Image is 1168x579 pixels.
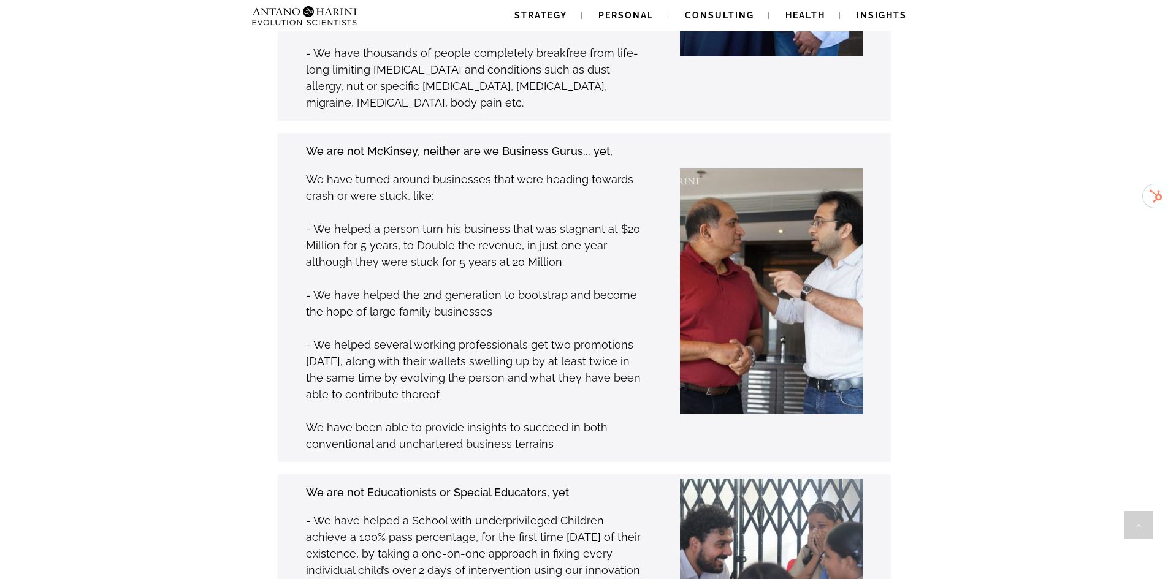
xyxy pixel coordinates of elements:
[306,336,641,403] p: - We helped several working professionals get two promotions [DATE], along with their wallets swe...
[306,221,641,270] p: - We helped a person turn his business that was stagnant at $20 Million for 5 years, to Double th...
[857,10,907,20] span: Insights
[306,171,641,204] p: We have turned around businesses that were heading towards crash or were stuck, like:
[306,486,569,499] strong: We are not Educationists or Special Educators, yet
[306,419,641,452] p: We have been able to provide insights to succeed in both conventional and unchartered business te...
[306,512,641,578] p: - We have helped a School with underprivileged Children achieve a 100% pass percentage, for the f...
[785,10,825,20] span: Health
[514,10,567,20] span: Strategy
[306,287,641,320] p: - We have helped the 2nd generation to bootstrap and become the hope of large family businesses
[598,10,654,20] span: Personal
[306,145,613,157] strong: We are not McKinsey, neither are we Business Gurus... yet,
[306,45,641,111] p: - We have thousands of people completely breakfree from life-long limiting [MEDICAL_DATA] and con...
[595,168,963,414] img: Janak-Neel
[685,10,754,20] span: Consulting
